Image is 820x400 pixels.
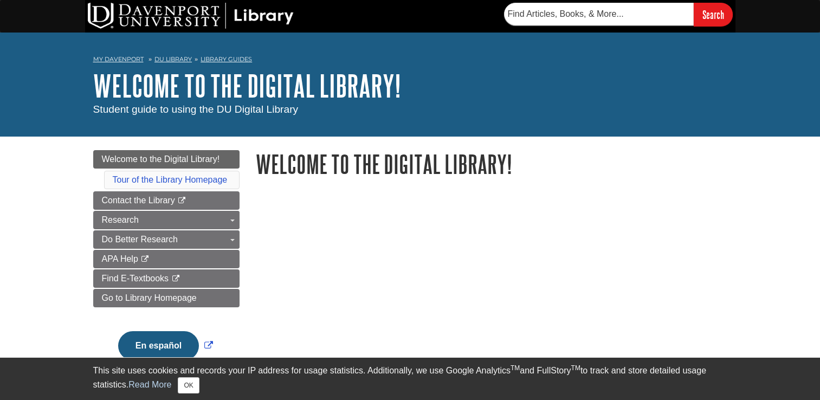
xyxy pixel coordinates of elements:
span: Go to Library Homepage [102,293,197,302]
a: Library Guides [201,55,252,63]
span: Contact the Library [102,196,175,205]
span: Student guide to using the DU Digital Library [93,104,299,115]
span: Do Better Research [102,235,178,244]
span: APA Help [102,254,138,263]
nav: breadcrumb [93,52,727,69]
form: Searches DU Library's articles, books, and more [504,3,733,26]
a: Contact the Library [93,191,240,210]
input: Search [694,3,733,26]
a: My Davenport [93,55,144,64]
a: Read More [128,380,171,389]
a: DU Library [154,55,192,63]
i: This link opens in a new window [171,275,180,282]
a: APA Help [93,250,240,268]
input: Find Articles, Books, & More... [504,3,694,25]
a: Find E-Textbooks [93,269,240,288]
sup: TM [511,364,520,372]
a: Go to Library Homepage [93,289,240,307]
button: En español [118,331,199,360]
i: This link opens in a new window [140,256,150,263]
a: Welcome to the Digital Library! [93,69,401,102]
div: Guide Page Menu [93,150,240,379]
img: DU Library [88,3,294,29]
a: Tour of the Library Homepage [113,175,228,184]
button: Close [178,377,199,393]
sup: TM [571,364,580,372]
div: This site uses cookies and records your IP address for usage statistics. Additionally, we use Goo... [93,364,727,393]
h1: Welcome to the Digital Library! [256,150,727,178]
span: Welcome to the Digital Library! [102,154,220,164]
i: This link opens in a new window [177,197,186,204]
a: Research [93,211,240,229]
a: Welcome to the Digital Library! [93,150,240,169]
span: Research [102,215,139,224]
span: Find E-Textbooks [102,274,169,283]
a: Do Better Research [93,230,240,249]
a: Link opens in new window [115,341,216,350]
